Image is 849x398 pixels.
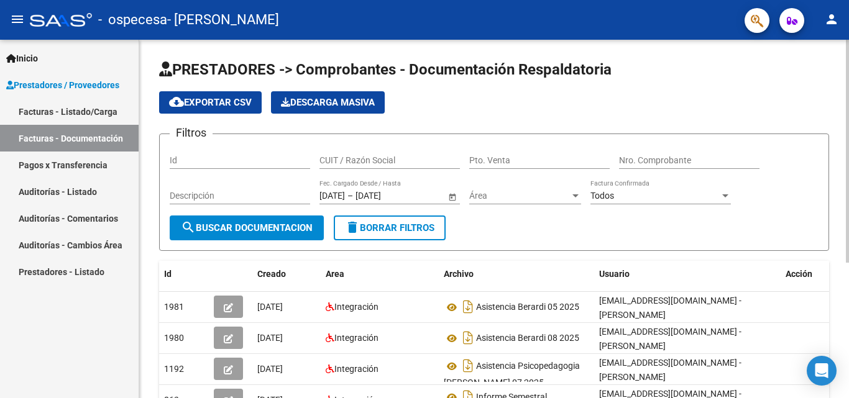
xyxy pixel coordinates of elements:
datatable-header-cell: Archivo [439,261,594,287]
span: Archivo [444,269,474,279]
datatable-header-cell: Usuario [594,261,781,287]
span: Asistencia Berardi 05 2025 [476,302,579,312]
i: Descargar documento [460,328,476,348]
span: 1981 [164,302,184,312]
span: Exportar CSV [169,97,252,108]
span: [EMAIL_ADDRESS][DOMAIN_NAME] - [PERSON_NAME] [599,327,741,351]
span: - ospecesa [98,6,167,34]
span: [DATE] [257,333,283,343]
span: – [347,191,353,201]
span: Integración [334,364,379,374]
span: Todos [590,191,614,201]
span: [EMAIL_ADDRESS][DOMAIN_NAME] - [PERSON_NAME] [599,358,741,382]
span: Prestadores / Proveedores [6,78,119,92]
span: [DATE] [257,302,283,312]
button: Buscar Documentacion [170,215,324,240]
i: Descargar documento [460,297,476,317]
span: Area [326,269,344,279]
span: - [PERSON_NAME] [167,6,279,34]
span: Asistencia Berardi 08 2025 [476,333,579,343]
i: Descargar documento [460,356,476,376]
datatable-header-cell: Acción [781,261,843,287]
span: Integración [334,302,379,312]
span: Inicio [6,52,38,65]
datatable-header-cell: Area [321,261,439,287]
mat-icon: search [181,220,196,235]
app-download-masive: Descarga masiva de comprobantes (adjuntos) [271,91,385,114]
button: Descarga Masiva [271,91,385,114]
mat-icon: cloud_download [169,94,184,109]
span: Asistencia Psicopedagogia [PERSON_NAME] 07 2025 [444,361,580,388]
span: [EMAIL_ADDRESS][DOMAIN_NAME] - [PERSON_NAME] [599,296,741,320]
span: Usuario [599,269,630,279]
span: [DATE] [257,364,283,374]
span: Creado [257,269,286,279]
button: Open calendar [446,190,459,203]
div: Open Intercom Messenger [807,356,837,386]
datatable-header-cell: Id [159,261,209,287]
span: 1980 [164,333,184,343]
span: Integración [334,333,379,343]
h3: Filtros [170,124,213,142]
span: Id [164,269,172,279]
input: Fecha inicio [319,191,345,201]
datatable-header-cell: Creado [252,261,321,287]
button: Borrar Filtros [334,215,446,240]
span: Acción [786,269,812,279]
button: Exportar CSV [159,91,262,114]
span: Área [469,191,570,201]
span: Descarga Masiva [281,97,375,108]
span: Borrar Filtros [345,222,434,233]
mat-icon: menu [10,12,25,27]
mat-icon: person [824,12,839,27]
span: PRESTADORES -> Comprobantes - Documentación Respaldatoria [159,61,612,78]
input: Fecha fin [356,191,416,201]
span: 1192 [164,364,184,374]
span: Buscar Documentacion [181,222,313,233]
mat-icon: delete [345,220,360,235]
